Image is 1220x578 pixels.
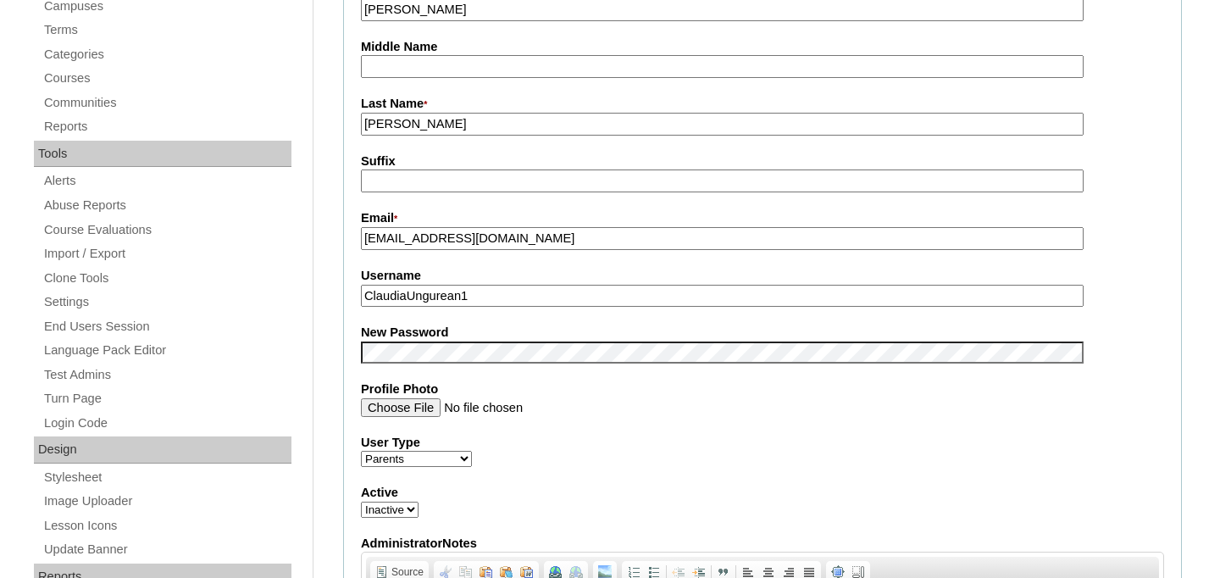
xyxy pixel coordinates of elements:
a: Reports [42,116,291,137]
div: Tools [34,141,291,168]
a: Stylesheet [42,467,291,488]
label: Profile Photo [361,381,1164,398]
label: Active [361,484,1164,502]
label: Middle Name [361,38,1164,56]
a: Login Code [42,413,291,434]
a: Abuse Reports [42,195,291,216]
a: Test Admins [42,364,291,386]
a: Terms [42,19,291,41]
label: Last Name [361,95,1164,114]
a: Turn Page [42,388,291,409]
a: Communities [42,92,291,114]
div: Design [34,436,291,464]
a: Update Banner [42,539,291,560]
a: Lesson Icons [42,515,291,536]
a: End Users Session [42,316,291,337]
a: Settings [42,292,291,313]
label: User Type [361,434,1164,452]
label: New Password [361,324,1164,342]
a: Courses [42,68,291,89]
label: Suffix [361,153,1164,170]
a: Language Pack Editor [42,340,291,361]
a: Image Uploader [42,491,291,512]
a: Clone Tools [42,268,291,289]
a: Import / Export [42,243,291,264]
label: Username [361,267,1164,285]
label: Email [361,209,1164,228]
a: Alerts [42,170,291,192]
a: Course Evaluations [42,220,291,241]
label: AdministratorNotes [361,535,1164,553]
a: Categories [42,44,291,65]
